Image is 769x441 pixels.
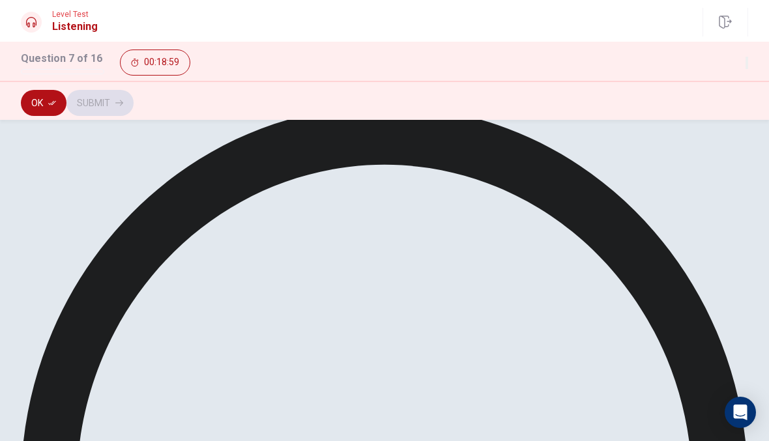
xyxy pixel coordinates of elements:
[52,10,98,19] span: Level Test
[21,51,104,66] h1: Question 7 of 16
[52,19,98,35] h1: Listening
[725,397,756,428] div: Open Intercom Messenger
[120,50,190,76] button: 00:18:59
[144,57,179,68] span: 00:18:59
[21,90,66,116] button: Ok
